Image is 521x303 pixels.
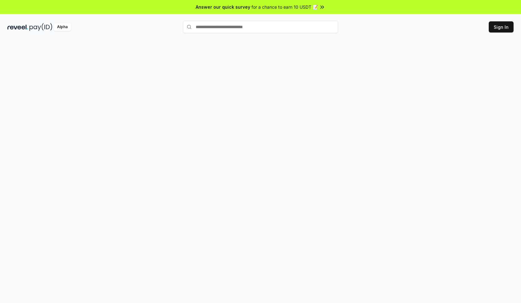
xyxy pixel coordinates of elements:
[252,4,318,10] span: for a chance to earn 10 USDT 📝
[196,4,250,10] span: Answer our quick survey
[29,23,52,31] img: pay_id
[54,23,71,31] div: Alpha
[489,21,514,32] button: Sign In
[7,23,28,31] img: reveel_dark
